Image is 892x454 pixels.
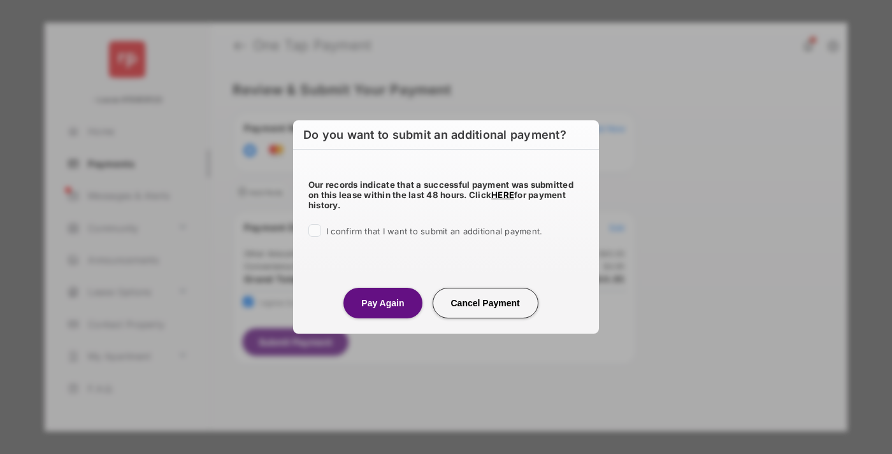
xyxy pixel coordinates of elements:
h5: Our records indicate that a successful payment was submitted on this lease within the last 48 hou... [308,180,584,210]
a: HERE [491,190,514,200]
h6: Do you want to submit an additional payment? [293,120,599,150]
button: Cancel Payment [433,288,538,318]
span: I confirm that I want to submit an additional payment. [326,226,542,236]
button: Pay Again [343,288,422,318]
